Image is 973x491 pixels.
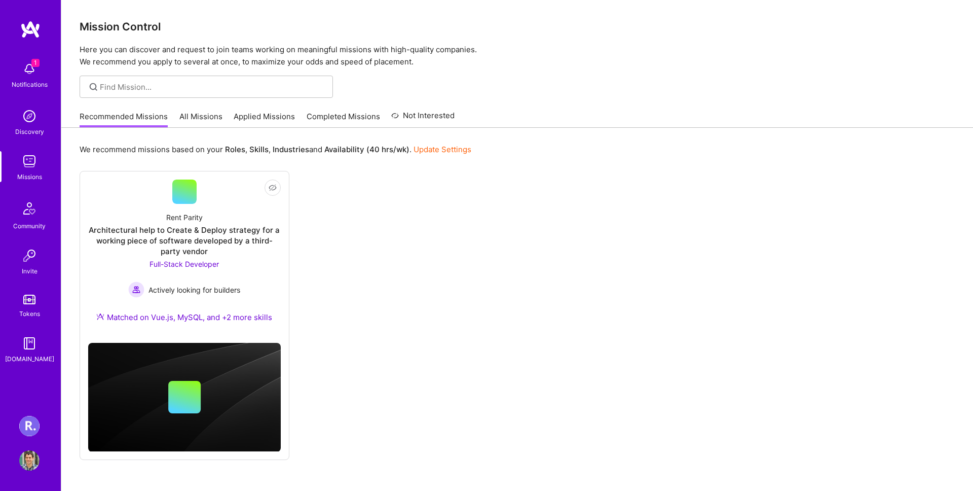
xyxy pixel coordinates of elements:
img: Actively looking for builders [128,282,144,298]
img: discovery [19,106,40,126]
a: Recommended Missions [80,111,168,128]
img: Ateam Purple Icon [96,312,104,321]
p: Here you can discover and request to join teams working on meaningful missions with high-quality ... [80,44,955,68]
p: We recommend missions based on your , , and . [80,144,471,155]
div: [DOMAIN_NAME] [5,354,54,364]
img: Community [17,196,42,221]
input: Find Mission... [100,82,325,92]
a: User Avatar [17,450,42,471]
img: User Avatar [19,450,40,471]
i: icon EyeClosed [269,184,277,192]
a: Not Interested [391,110,455,128]
div: Rent Parity [166,212,203,223]
h3: Mission Control [80,20,955,33]
b: Skills [249,145,269,154]
b: Roles [225,145,245,154]
div: Architectural help to Create & Deploy strategy for a working piece of software developed by a thi... [88,225,281,257]
a: All Missions [179,111,222,128]
img: guide book [19,333,40,354]
span: Actively looking for builders [148,285,240,295]
a: Applied Missions [234,111,295,128]
img: Invite [19,245,40,266]
img: Roger Healthcare: Team for Clinical Intake Platform [19,416,40,436]
img: cover [88,343,281,452]
span: 1 [31,59,40,67]
div: Matched on Vue.js, MySQL, and +2 more skills [96,312,272,323]
img: bell [19,59,40,79]
div: Community [13,221,46,231]
div: Notifications [12,79,48,90]
div: Discovery [15,126,44,137]
div: Invite [22,266,38,276]
img: tokens [23,295,35,304]
img: logo [20,20,41,39]
img: teamwork [19,151,40,171]
b: Availability (40 hrs/wk) [324,145,409,154]
a: Roger Healthcare: Team for Clinical Intake Platform [17,416,42,436]
div: Missions [17,171,42,182]
span: Full-Stack Developer [149,260,219,268]
div: Tokens [19,308,40,319]
a: Rent ParityArchitectural help to Create & Deploy strategy for a working piece of software develop... [88,180,281,335]
b: Industries [273,145,309,154]
a: Completed Missions [307,111,380,128]
i: icon SearchGrey [88,81,99,93]
a: Update Settings [414,145,471,154]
